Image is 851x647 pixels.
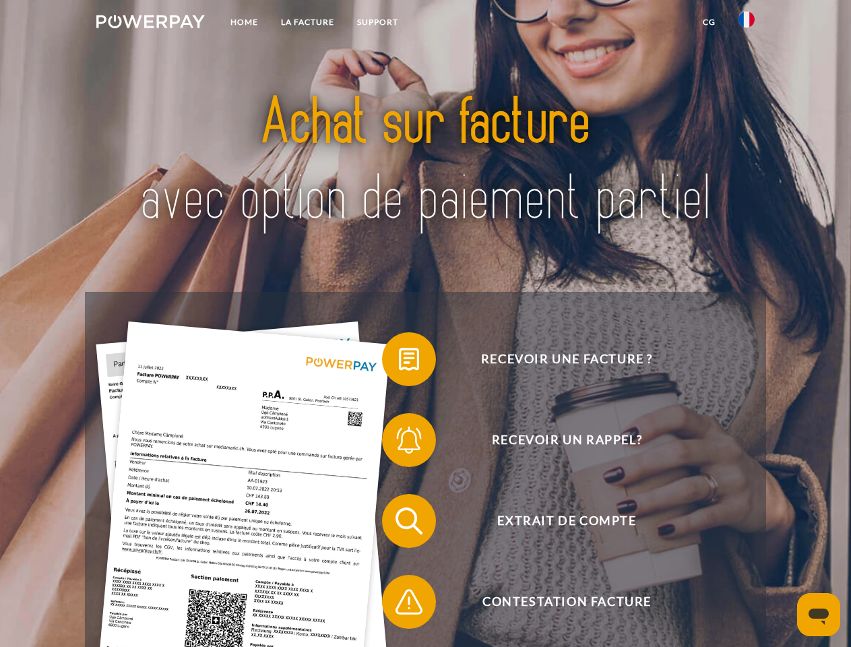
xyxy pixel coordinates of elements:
button: Recevoir un rappel? [382,413,732,467]
a: Home [219,10,270,34]
img: qb_warning.svg [392,585,426,619]
span: Recevoir un rappel? [402,413,732,467]
button: Extrait de compte [382,494,732,548]
button: Recevoir une facture ? [382,332,732,386]
span: Contestation Facture [402,575,732,629]
a: CG [691,10,727,34]
img: logo-powerpay-white.svg [96,15,205,28]
a: Support [346,10,410,34]
img: fr [738,11,755,28]
img: qb_search.svg [392,504,426,538]
img: qb_bill.svg [392,342,426,376]
span: Recevoir une facture ? [402,332,732,386]
iframe: Bouton de lancement de la fenêtre de messagerie [797,593,840,636]
button: Contestation Facture [382,575,732,629]
span: Extrait de compte [402,494,732,548]
img: qb_bell.svg [392,423,426,457]
img: title-powerpay_fr.svg [129,65,722,258]
a: LA FACTURE [270,10,346,34]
